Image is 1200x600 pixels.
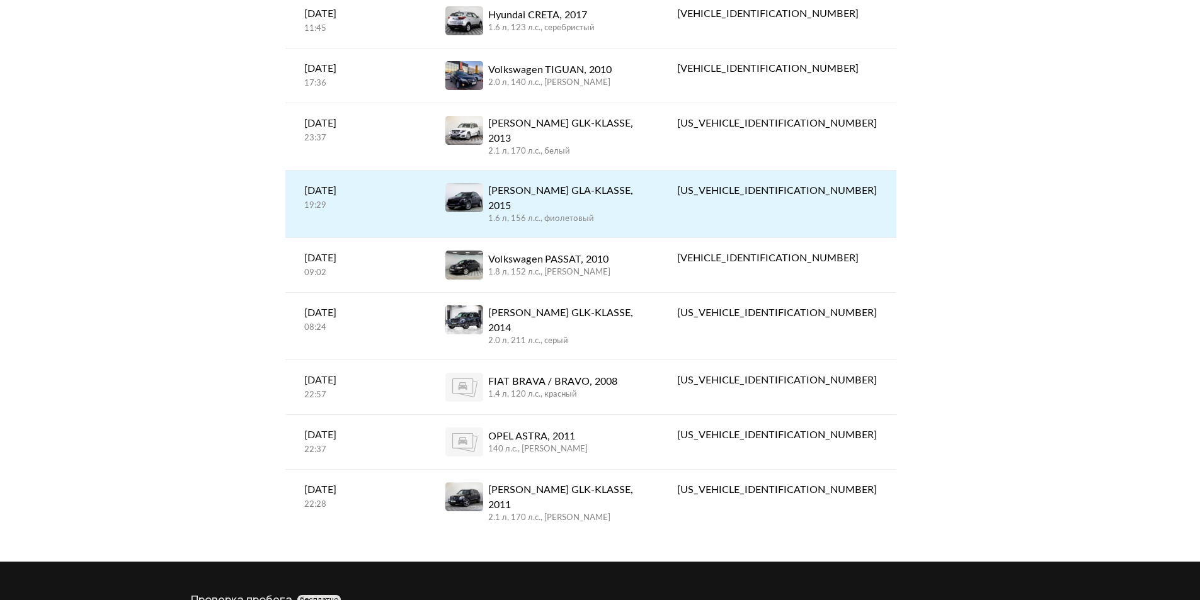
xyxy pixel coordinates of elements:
div: Volkswagen PASSAT, 2010 [488,252,610,267]
a: [DATE]23:37 [285,103,427,157]
a: [DATE]22:28 [285,470,427,523]
div: 19:29 [304,200,408,212]
div: [US_VEHICLE_IDENTIFICATION_NUMBER] [677,305,877,320]
a: [DATE]22:57 [285,360,427,414]
div: 09:02 [304,268,408,279]
div: [DATE] [304,61,408,76]
div: 11:45 [304,23,408,35]
div: 140 л.c., [PERSON_NAME] [488,444,588,455]
a: [PERSON_NAME] GLK-KLASSE, 20132.1 л, 170 л.c., белый [426,103,658,170]
div: 1.6 л, 123 л.c., серебристый [488,23,595,34]
a: Volkswagen PASSAT, 20101.8 л, 152 л.c., [PERSON_NAME] [426,238,658,292]
div: 22:28 [304,499,408,511]
a: [PERSON_NAME] GLA-KLASSE, 20151.6 л, 156 л.c., фиолетовый [426,171,658,237]
a: [US_VEHICLE_IDENTIFICATION_NUMBER] [658,171,896,211]
div: [DATE] [304,116,408,131]
div: FIAT BRAVA / BRAVO, 2008 [488,374,617,389]
div: [VEHICLE_IDENTIFICATION_NUMBER] [677,251,877,266]
div: [PERSON_NAME] GLK-KLASSE, 2014 [488,305,639,336]
div: 17:36 [304,78,408,89]
div: 2.1 л, 170 л.c., [PERSON_NAME] [488,512,639,524]
div: [DATE] [304,6,408,21]
a: [DATE]09:02 [285,238,427,292]
a: [DATE]17:36 [285,48,427,102]
div: [US_VEHICLE_IDENTIFICATION_NUMBER] [677,116,877,131]
a: [US_VEHICLE_IDENTIFICATION_NUMBER] [658,360,896,400]
a: [VEHICLE_IDENTIFICATION_NUMBER] [658,238,896,278]
a: [US_VEHICLE_IDENTIFICATION_NUMBER] [658,470,896,510]
a: [US_VEHICLE_IDENTIFICATION_NUMBER] [658,415,896,455]
div: 2.0 л, 211 л.c., серый [488,336,639,347]
a: [VEHICLE_IDENTIFICATION_NUMBER] [658,48,896,89]
div: [PERSON_NAME] GLK-KLASSE, 2013 [488,116,639,146]
a: FIAT BRAVA / BRAVO, 20081.4 л, 120 л.c., красный [426,360,658,414]
div: 1.8 л, 152 л.c., [PERSON_NAME] [488,267,610,278]
div: 23:37 [304,133,408,144]
div: 2.1 л, 170 л.c., белый [488,146,639,157]
div: [DATE] [304,373,408,388]
a: [PERSON_NAME] GLK-KLASSE, 20112.1 л, 170 л.c., [PERSON_NAME] [426,470,658,536]
div: [DATE] [304,482,408,497]
div: [US_VEHICLE_IDENTIFICATION_NUMBER] [677,482,877,497]
div: [DATE] [304,427,408,443]
a: OPEL ASTRA, 2011140 л.c., [PERSON_NAME] [426,415,658,469]
div: [VEHICLE_IDENTIFICATION_NUMBER] [677,6,877,21]
div: Hyundai CRETA, 2017 [488,8,595,23]
div: [PERSON_NAME] GLA-KLASSE, 2015 [488,183,639,213]
a: [DATE]08:24 [285,293,427,346]
a: [DATE]19:29 [285,171,427,224]
div: 1.6 л, 156 л.c., фиолетовый [488,213,639,225]
a: Volkswagen TIGUAN, 20102.0 л, 140 л.c., [PERSON_NAME] [426,48,658,103]
div: 1.4 л, 120 л.c., красный [488,389,617,400]
a: [US_VEHICLE_IDENTIFICATION_NUMBER] [658,293,896,333]
div: [DATE] [304,251,408,266]
div: Volkswagen TIGUAN, 2010 [488,62,612,77]
div: 22:37 [304,444,408,456]
div: [US_VEHICLE_IDENTIFICATION_NUMBER] [677,373,877,388]
a: [DATE]22:37 [285,415,427,468]
div: 08:24 [304,322,408,334]
a: [PERSON_NAME] GLK-KLASSE, 20142.0 л, 211 л.c., серый [426,293,658,359]
div: [US_VEHICLE_IDENTIFICATION_NUMBER] [677,427,877,443]
div: [US_VEHICLE_IDENTIFICATION_NUMBER] [677,183,877,198]
div: [DATE] [304,183,408,198]
div: [DATE] [304,305,408,320]
div: OPEL ASTRA, 2011 [488,429,588,444]
div: [VEHICLE_IDENTIFICATION_NUMBER] [677,61,877,76]
a: [US_VEHICLE_IDENTIFICATION_NUMBER] [658,103,896,144]
div: 2.0 л, 140 л.c., [PERSON_NAME] [488,77,612,89]
div: 22:57 [304,390,408,401]
div: [PERSON_NAME] GLK-KLASSE, 2011 [488,482,639,512]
